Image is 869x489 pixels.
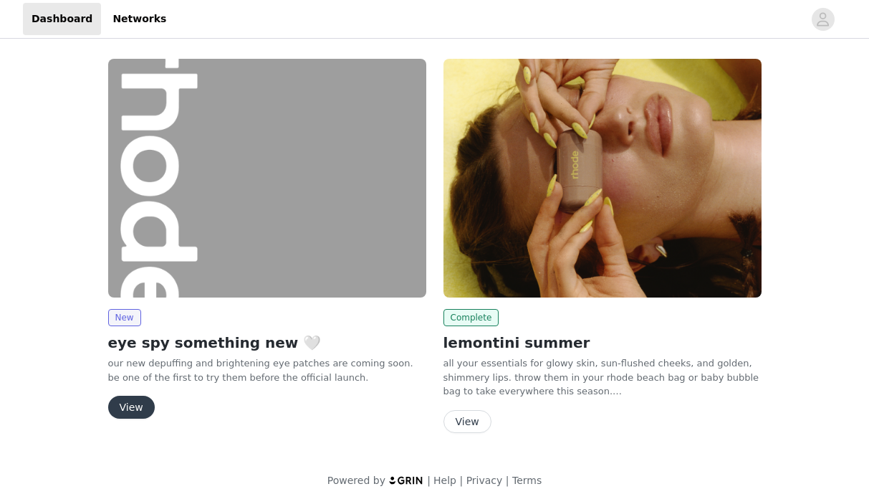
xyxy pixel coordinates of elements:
div: avatar [816,8,830,31]
button: View [108,396,155,419]
p: our new depuffing and brightening eye patches are coming soon. be one of the first to try them be... [108,356,426,384]
button: View [443,410,491,433]
span: | [459,475,463,486]
h2: lemontini summer [443,332,762,353]
img: rhode skin [108,59,426,298]
span: | [427,475,431,486]
a: Privacy [466,475,503,486]
a: View [108,402,155,413]
span: Powered by [327,475,385,486]
img: logo [388,475,424,485]
span: | [506,475,509,486]
a: View [443,417,491,427]
span: Complete [443,309,499,326]
a: Dashboard [23,3,101,35]
span: New [108,309,141,326]
p: all your essentials for glowy skin, sun-flushed cheeks, and golden, shimmery lips. throw them in ... [443,356,762,399]
img: rhode skin [443,59,762,298]
h2: eye spy something new 🤍 [108,332,426,353]
a: Networks [104,3,175,35]
a: Terms [512,475,542,486]
a: Help [433,475,456,486]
